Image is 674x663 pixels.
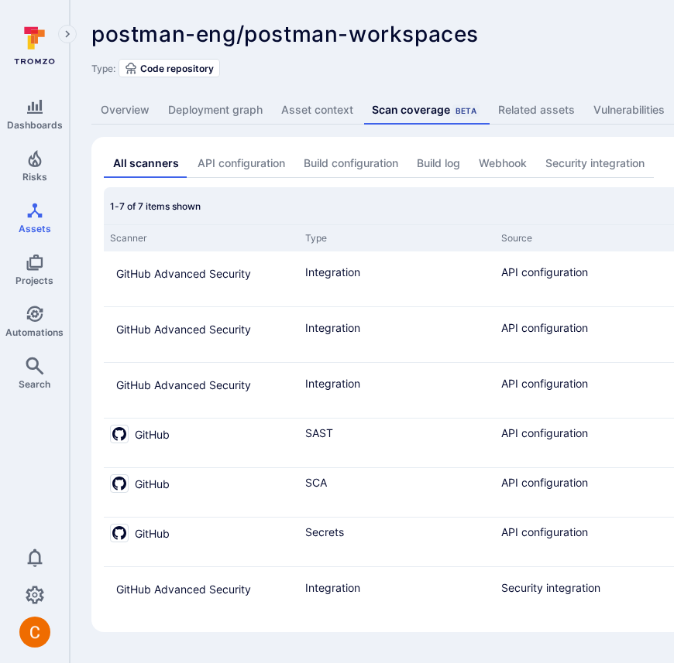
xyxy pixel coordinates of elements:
div: Cell for Scanner [104,419,299,467]
a: Vulnerabilities [584,96,674,125]
div: Integration [305,320,488,336]
span: Assets [19,223,51,234]
div: Cell for Scanner [104,468,299,517]
div: Integration [305,264,488,280]
div: Camilo Rivera [19,617,50,648]
span: Risks [22,171,47,183]
a: Build log [407,149,469,178]
span: 1-7 of 7 items shown [110,200,201,212]
div: Cell for Scanner [104,518,299,566]
span: GitHub Advanced Security [116,579,251,597]
div: Cell for Type [299,258,494,306]
div: Beta [452,104,480,117]
span: Type: [91,63,115,74]
div: Scan coverage [372,102,480,118]
span: Dashboards [7,119,63,131]
div: Cell for Scanner [104,573,299,620]
span: Code repository [140,63,214,74]
a: API configuration [188,149,294,178]
span: GitHub [135,474,170,492]
a: Deployment graph [159,96,272,125]
span: Search [19,378,50,390]
div: Cell for Type [299,369,494,418]
a: Build configuration [294,149,407,178]
span: Projects [15,275,53,286]
div: Cell for Scanner [104,313,299,362]
div: SAST [305,425,488,441]
div: Cell for Type [299,419,494,467]
div: Type [305,231,488,245]
span: postman-eng/postman-workspaces [91,21,479,47]
div: Cell for Type [299,573,494,620]
div: Cell for Type [299,518,494,566]
div: Integration [305,579,488,596]
div: Integration [305,375,488,391]
div: Cell for Type [299,313,494,362]
a: All scanners [104,149,188,178]
span: GitHub Advanced Security [116,264,251,282]
a: Asset context [272,96,363,125]
button: Expand navigation menu [58,25,77,43]
span: GitHub Advanced Security [116,375,251,393]
div: Cell for Scanner [104,369,299,418]
a: Overview [91,96,159,125]
div: Cell for Scanner [104,258,299,306]
span: GitHub Advanced Security [116,320,251,337]
span: Automations [5,326,64,338]
div: SCA [305,474,488,490]
div: Cell for Type [299,468,494,517]
i: Expand navigation menu [62,28,73,41]
span: GitHub [135,425,170,443]
a: Security integration [536,149,654,178]
div: Secrets [305,524,488,540]
img: ACg8ocJuq_DPPTkXyD9OlTnVLvDrpObecjcADscmEHLMiTyEnTELew=s96-c [19,617,50,648]
span: GitHub [135,524,170,542]
div: Scanner [110,231,293,245]
a: Webhook [469,149,536,178]
a: Related assets [489,96,584,125]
